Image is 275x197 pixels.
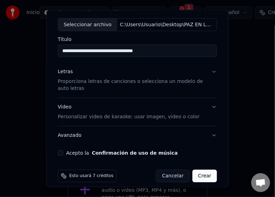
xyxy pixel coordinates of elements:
[58,98,217,126] button: VideoPersonalizar video de karaoke: usar imagen, video o color
[117,21,217,28] div: C:\Users\Usuario\Desktop\PAZ EN LA TORMENTA\[PERSON_NAME] en la tormenta.mp3
[156,170,190,182] button: Cancelar
[58,18,117,31] div: Seleccionar archivo
[58,63,217,98] button: LetrasProporciona letras de canciones o selecciona un modelo de auto letras
[92,150,178,155] button: Acepto la
[58,68,73,75] div: Letras
[94,6,108,10] label: Video
[66,150,178,155] label: Acepto la
[58,113,199,120] p: Personalizar video de karaoke: usar imagen, video o color
[66,6,80,10] label: Audio
[69,173,113,179] span: Esto usará 7 créditos
[58,126,217,145] button: Avanzado
[58,78,206,92] p: Proporciona letras de canciones o selecciona un modelo de auto letras
[122,6,132,10] label: URL
[58,104,199,120] div: Video
[58,37,217,42] label: Título
[192,170,217,182] button: Crear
